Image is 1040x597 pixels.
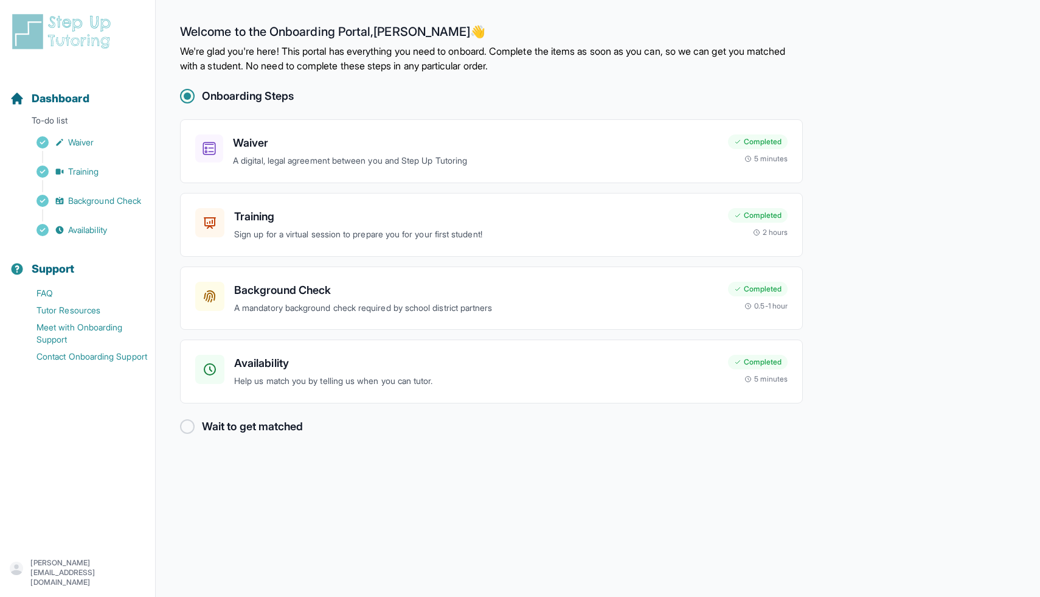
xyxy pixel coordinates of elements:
h3: Training [234,208,718,225]
div: 2 hours [753,228,788,237]
p: [PERSON_NAME][EMAIL_ADDRESS][DOMAIN_NAME] [30,558,145,587]
p: A mandatory background check required by school district partners [234,301,718,315]
a: Dashboard [10,90,89,107]
div: Completed [728,282,788,296]
h3: Availability [234,355,718,372]
h2: Welcome to the Onboarding Portal, [PERSON_NAME] 👋 [180,24,803,44]
h2: Wait to get matched [202,418,303,435]
span: Dashboard [32,90,89,107]
div: Completed [728,134,788,149]
p: Help us match you by telling us when you can tutor. [234,374,718,388]
button: Dashboard [5,71,150,112]
a: AvailabilityHelp us match you by telling us when you can tutor.Completed5 minutes [180,340,803,403]
a: FAQ [10,285,155,302]
a: Training [10,163,155,180]
span: Training [68,166,99,178]
a: Background Check [10,192,155,209]
span: Availability [68,224,107,236]
div: 0.5-1 hour [744,301,788,311]
h2: Onboarding Steps [202,88,294,105]
a: Waiver [10,134,155,151]
a: Background CheckA mandatory background check required by school district partnersCompleted0.5-1 hour [180,267,803,330]
div: 5 minutes [744,374,788,384]
a: Contact Onboarding Support [10,348,155,365]
a: Meet with Onboarding Support [10,319,155,348]
a: Tutor Resources [10,302,155,319]
img: logo [10,12,118,51]
p: We're glad you're here! This portal has everything you need to onboard. Complete the items as soo... [180,44,803,73]
a: Availability [10,222,155,239]
a: TrainingSign up for a virtual session to prepare you for your first student!Completed2 hours [180,193,803,257]
span: Background Check [68,195,141,207]
span: Support [32,260,75,278]
p: A digital, legal agreement between you and Step Up Tutoring [233,154,718,168]
button: [PERSON_NAME][EMAIL_ADDRESS][DOMAIN_NAME] [10,558,145,587]
h3: Background Check [234,282,718,299]
div: 5 minutes [744,154,788,164]
p: To-do list [5,114,150,131]
a: WaiverA digital, legal agreement between you and Step Up TutoringCompleted5 minutes [180,119,803,183]
div: Completed [728,355,788,369]
div: Completed [728,208,788,223]
h3: Waiver [233,134,718,152]
span: Waiver [68,136,94,148]
p: Sign up for a virtual session to prepare you for your first student! [234,228,718,242]
button: Support [5,241,150,282]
